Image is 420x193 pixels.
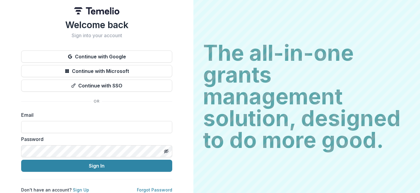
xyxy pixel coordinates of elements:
[161,146,171,156] button: Toggle password visibility
[73,187,89,192] a: Sign Up
[137,187,172,192] a: Forgot Password
[21,80,172,92] button: Continue with SSO
[21,51,172,63] button: Continue with Google
[21,19,172,30] h1: Welcome back
[21,136,169,143] label: Password
[21,33,172,38] h2: Sign into your account
[21,187,89,193] p: Don't have an account?
[21,111,169,119] label: Email
[21,160,172,172] button: Sign In
[74,7,119,15] img: Temelio
[21,65,172,77] button: Continue with Microsoft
